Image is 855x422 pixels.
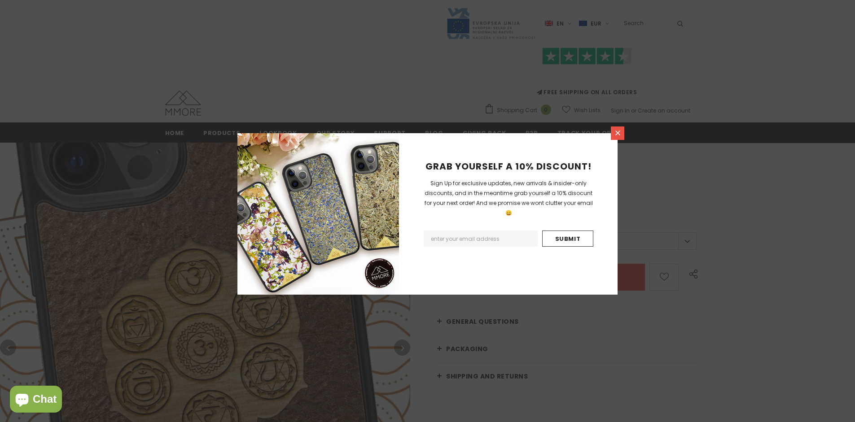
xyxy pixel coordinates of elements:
input: Email Address [424,231,538,247]
input: Submit [542,231,593,247]
a: Close [611,126,624,140]
span: Sign Up for exclusive updates, new arrivals & insider-only discounts, and in the meantime grab yo... [425,179,593,217]
span: GRAB YOURSELF A 10% DISCOUNT! [425,160,592,173]
inbox-online-store-chat: Shopify online store chat [7,386,65,415]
